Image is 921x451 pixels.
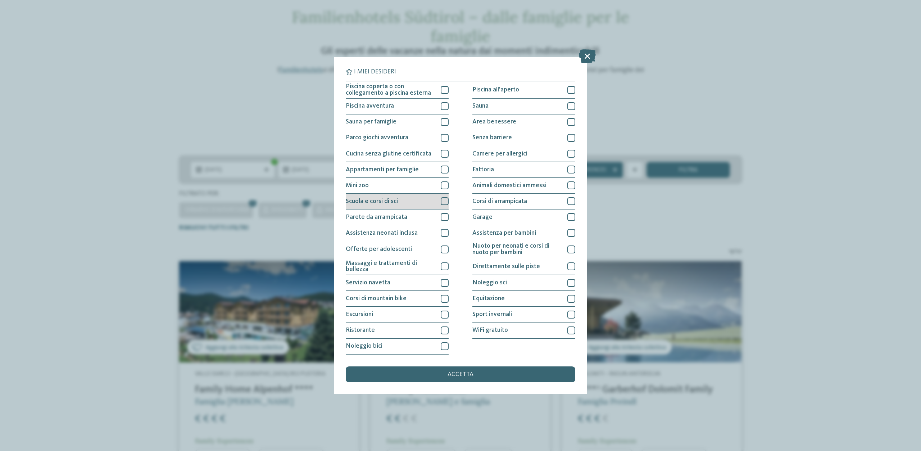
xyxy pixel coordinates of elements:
span: Mini zoo [346,182,369,189]
span: Appartamenti per famiglie [346,167,419,173]
span: Sport invernali [472,311,512,318]
span: Animali domestici ammessi [472,182,546,189]
span: Assistenza per bambini [472,230,536,236]
span: Assistenza neonati inclusa [346,230,418,236]
span: Piscina all'aperto [472,87,519,93]
span: Cucina senza glutine certificata [346,151,431,157]
span: Corsi di arrampicata [472,198,527,205]
span: Camere per allergici [472,151,527,157]
span: Senza barriere [472,135,512,141]
span: Piscina avventura [346,103,394,109]
span: Fattoria [472,167,494,173]
span: Parco giochi avventura [346,135,408,141]
span: Direttamente sulle piste [472,263,540,270]
span: Parete da arrampicata [346,214,407,221]
span: Corsi di mountain bike [346,296,407,302]
span: Garage [472,214,493,221]
span: WiFi gratuito [472,327,508,334]
span: Piscina coperta o con collegamento a piscina esterna [346,84,435,96]
span: Sauna per famiglie [346,119,396,125]
span: Scuola e corsi di sci [346,198,398,205]
span: Servizio navetta [346,280,390,286]
span: I miei desideri [354,69,396,75]
span: Offerte per adolescenti [346,246,412,253]
span: Noleggio sci [472,280,507,286]
span: Ristorante [346,327,375,334]
span: Equitazione [472,296,505,302]
span: Escursioni [346,311,373,318]
span: Massaggi e trattamenti di bellezza [346,260,435,273]
span: Nuoto per neonati e corsi di nuoto per bambini [472,243,562,256]
span: Area benessere [472,119,516,125]
span: Sauna [472,103,489,109]
span: accetta [448,371,473,378]
span: Noleggio bici [346,343,382,349]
